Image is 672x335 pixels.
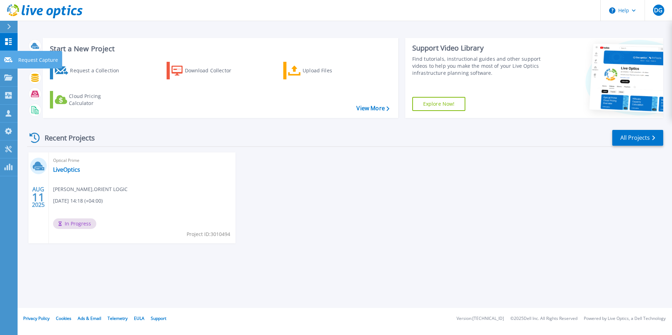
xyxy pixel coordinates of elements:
a: Download Collector [167,62,245,79]
div: Upload Files [303,64,359,78]
div: Request a Collection [70,64,126,78]
span: Project ID: 3010494 [187,230,230,238]
p: Request Capture [18,51,58,69]
a: Privacy Policy [23,315,50,321]
a: Cookies [56,315,71,321]
a: Upload Files [283,62,362,79]
li: Version: [TECHNICAL_ID] [457,316,504,321]
a: Request a Collection [50,62,128,79]
span: In Progress [53,218,96,229]
a: EULA [134,315,144,321]
a: Support [151,315,166,321]
a: LiveOptics [53,166,80,173]
span: 11 [32,194,45,200]
div: Recent Projects [27,129,104,146]
a: All Projects [612,130,663,146]
div: Support Video Library [412,44,544,53]
div: Cloud Pricing Calculator [69,93,125,107]
span: [DATE] 14:18 (+04:00) [53,197,103,205]
span: Optical Prime [53,157,231,164]
span: DG [654,7,663,13]
div: Download Collector [185,64,241,78]
h3: Start a New Project [50,45,389,53]
div: Find tutorials, instructional guides and other support videos to help you make the most of your L... [412,55,544,77]
li: © 2025 Dell Inc. All Rights Reserved [510,316,577,321]
a: Telemetry [108,315,128,321]
a: Explore Now! [412,97,466,111]
a: View More [356,105,389,112]
div: AUG 2025 [32,184,45,210]
a: Ads & Email [78,315,101,321]
span: [PERSON_NAME] , ORIENT LOGIC [53,185,128,193]
li: Powered by Live Optics, a Dell Technology [584,316,666,321]
a: Cloud Pricing Calculator [50,91,128,109]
